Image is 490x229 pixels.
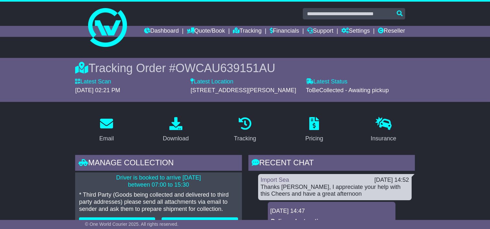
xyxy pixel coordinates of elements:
div: [DATE] 14:52 [374,177,409,184]
a: Dashboard [144,26,179,37]
label: Latest Scan [75,78,111,85]
p: Driver is booked to arrive [DATE] between 07:00 to 15:30 [79,174,238,188]
div: Tracking Order # [75,61,415,75]
div: Pricing [305,134,323,143]
div: Download [163,134,189,143]
div: Email [99,134,114,143]
span: [DATE] 02:21 PM [75,87,120,93]
span: OWCAU639151AU [176,61,275,75]
a: Tracking [233,26,261,37]
div: [DATE] 14:47 [270,208,393,215]
label: Latest Location [190,78,233,85]
span: [STREET_ADDRESS][PERSON_NAME] [190,87,296,93]
a: Insurance [366,115,400,145]
div: Thanks [PERSON_NAME], I appreciate your help with this Cheers and have a great afternoon [261,184,409,198]
a: Import Sea [261,177,289,183]
div: Insurance [370,134,396,143]
a: Download [159,115,193,145]
div: Tracking [234,134,256,143]
div: RECENT CHAT [248,155,415,172]
p: * Third Party (Goods being collected and delivered to third party addresses) please send all atta... [79,191,238,213]
button: Rebook / Change Pickup [162,217,238,229]
a: Email [95,115,118,145]
label: Latest Status [306,78,348,85]
span: © One World Courier 2025. All rights reserved. [85,222,178,227]
a: Tracking [230,115,260,145]
a: Quote/Book [187,26,225,37]
a: Financials [270,26,299,37]
a: Support [307,26,333,37]
a: Settings [341,26,370,37]
span: ToBeCollected - Awaiting pickup [306,87,389,93]
strong: Delivery Instruction: [271,218,327,224]
a: Reseller [378,26,405,37]
a: Pricing [301,115,327,145]
button: Cancel Booking [79,217,155,229]
div: Manage collection [75,155,242,172]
